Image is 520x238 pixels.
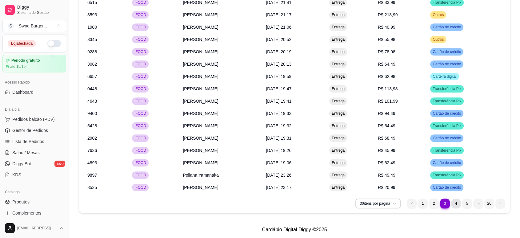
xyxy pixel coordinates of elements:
span: R$ 20,99 [378,185,395,190]
span: Entrega [330,74,346,79]
span: 4643 [87,99,97,104]
span: IFOOD [133,86,147,91]
a: Período gratuitoaté 15/10 [2,55,66,72]
span: IFOOD [133,74,147,79]
span: Cartão de crédito [431,62,462,67]
button: Pedidos balcão (PDV) [2,114,66,124]
button: Select a team [2,20,66,32]
span: R$ 78,98 [378,49,395,54]
span: [EMAIL_ADDRESS][DOMAIN_NAME] [17,226,56,231]
span: R$ 218,99 [378,12,398,17]
span: 3082 [87,62,97,67]
span: Entrega [330,185,346,190]
td: [PERSON_NAME] [179,33,262,46]
span: Entrega [330,25,346,30]
span: R$ 94,49 [378,111,395,116]
span: S [8,23,14,29]
span: [DATE] 19:06 [266,160,291,165]
nav: pagination navigation [404,195,508,211]
a: Lista de Pedidos [2,137,66,146]
span: 9400 [87,111,97,116]
td: [PERSON_NAME] [179,157,262,169]
li: dots element [473,199,483,208]
a: Produtos [2,197,66,207]
div: Acesso Rápido [2,77,66,87]
button: 30itens por página [355,199,401,208]
li: previous page button [407,199,417,208]
span: [DATE] 21:06 [266,25,291,30]
span: 7636 [87,148,97,153]
td: [PERSON_NAME] [179,132,262,144]
td: [PERSON_NAME] [179,181,262,194]
span: R$ 55,98 [378,37,395,42]
td: [PERSON_NAME] [179,144,262,157]
span: IFOOD [133,185,147,190]
span: 0448 [87,86,97,91]
span: [DATE] 23:26 [266,173,291,178]
span: Lista de Pedidos [12,138,44,145]
span: Salão / Mesas [12,150,40,156]
span: R$ 49,49 [378,173,395,178]
a: Complementos [2,208,66,218]
div: Swag Burger ... [19,23,47,29]
span: [DATE] 23:17 [266,185,291,190]
span: Pedidos balcão (PDV) [12,116,55,122]
span: Carteira digital [431,74,458,79]
td: [PERSON_NAME] [179,58,262,70]
span: KDS [12,172,21,178]
span: R$ 62,98 [378,74,395,79]
li: pagination item 4 [451,199,461,208]
span: Transferência Pix [431,148,462,153]
span: Outros [431,37,445,42]
span: R$ 40,99 [378,25,395,30]
span: R$ 62,49 [378,160,395,165]
td: [PERSON_NAME] [179,9,262,21]
span: Cartão de crédito [431,111,462,116]
span: 3593 [87,12,97,17]
td: [PERSON_NAME] [179,70,262,83]
span: Entrega [330,86,346,91]
td: [PERSON_NAME] [179,107,262,120]
td: Poliana Yamanaka [179,169,262,181]
li: pagination item 5 [462,199,472,208]
span: [DATE] 19:47 [266,86,291,91]
span: Sistema de Gestão [17,10,64,15]
a: KDS [2,170,66,180]
span: Entrega [330,12,346,17]
button: Alterar Status [47,40,61,47]
span: 1900 [87,25,97,30]
li: pagination item 2 [429,199,439,208]
span: 3345 [87,37,97,42]
span: Diggy [17,5,64,10]
button: [EMAIL_ADDRESS][DOMAIN_NAME] [2,221,66,236]
td: [PERSON_NAME] [179,21,262,33]
span: R$ 45,99 [378,148,395,153]
span: Entrega [330,62,346,67]
span: [DATE] 19:32 [266,123,291,128]
span: IFOOD [133,99,147,104]
span: 6657 [87,74,97,79]
li: next page button [495,199,505,208]
span: 8535 [87,185,97,190]
span: Produtos [12,199,30,205]
span: Complementos [12,210,41,216]
span: [DATE] 19:26 [266,148,291,153]
span: IFOOD [133,62,147,67]
span: Cartão de crédito [431,49,462,54]
span: 9897 [87,173,97,178]
span: [DATE] 20:13 [266,62,291,67]
span: [DATE] 19:33 [266,111,291,116]
td: [PERSON_NAME] [179,46,262,58]
span: [DATE] 20:19 [266,49,291,54]
span: 2902 [87,136,97,141]
span: [DATE] 19:31 [266,136,291,141]
span: IFOOD [133,123,147,128]
span: [DATE] 21:17 [266,12,291,17]
span: Entrega [330,37,346,42]
span: IFOOD [133,49,147,54]
div: Loja fechada [8,40,36,47]
span: Gestor de Pedidos [12,127,48,133]
span: Transferência Pix [431,123,462,128]
a: Salão / Mesas [2,148,66,158]
li: pagination item 1 [418,199,428,208]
